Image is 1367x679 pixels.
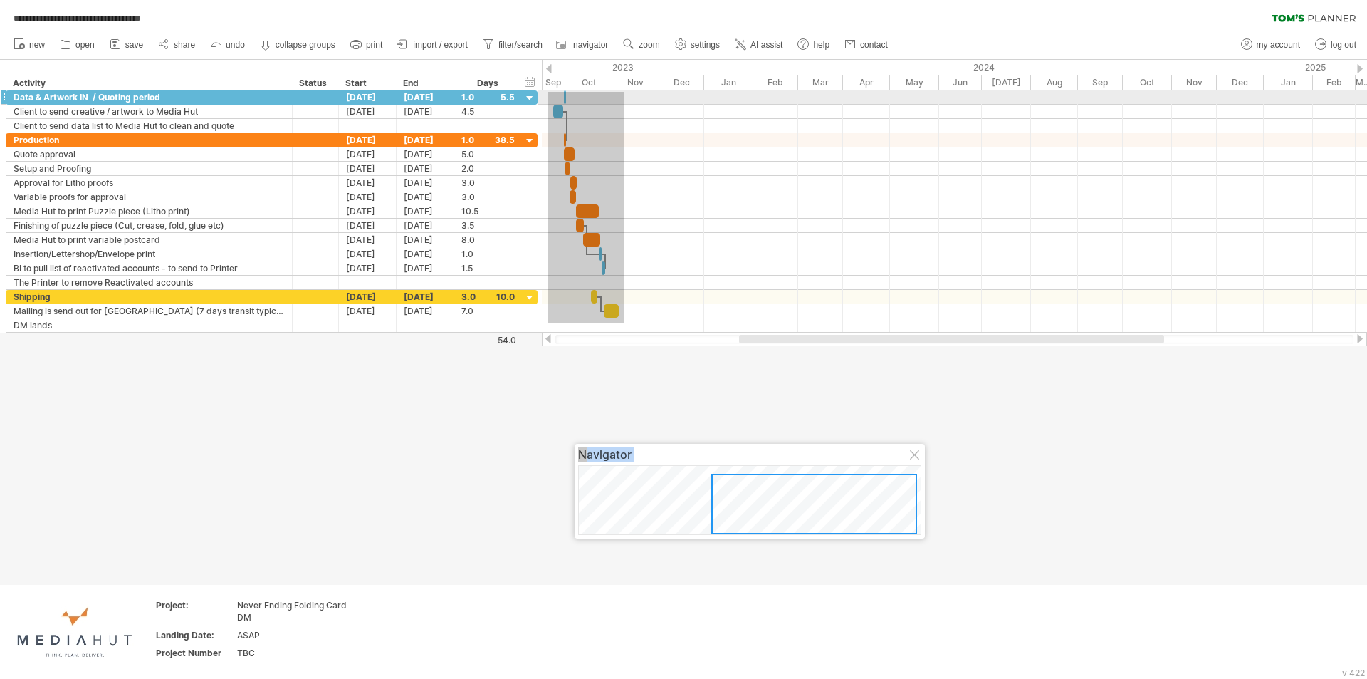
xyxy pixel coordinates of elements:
div: Start [345,76,388,90]
a: collapse groups [256,36,340,54]
div: Quote approval [14,147,285,161]
span: AI assist [750,40,782,50]
span: share [174,40,195,50]
div: [DATE] [339,304,397,318]
div: Days [454,76,521,90]
a: zoom [619,36,664,54]
div: June 2024 [939,75,982,90]
div: [DATE] [397,105,454,118]
a: my account [1237,36,1304,54]
div: DM lands [14,318,285,332]
div: [DATE] [339,133,397,147]
a: log out [1311,36,1361,54]
div: [DATE] [397,162,454,175]
span: import / export [413,40,468,50]
span: navigator [573,40,608,50]
a: print [347,36,387,54]
div: November 2023 [612,75,659,90]
span: help [813,40,829,50]
div: [DATE] [397,261,454,275]
div: [DATE] [397,233,454,247]
div: End [403,76,446,90]
span: zoom [639,40,659,50]
div: 7.0 [461,304,515,318]
div: TBC [237,647,357,659]
div: Client to send creative / artwork to Media Hut [14,105,285,118]
div: Approval for Litho proofs [14,176,285,190]
a: open [56,36,99,54]
a: contact [841,36,892,54]
div: July 2024 [982,75,1031,90]
div: [DATE] [339,105,397,118]
a: filter/search [479,36,547,54]
div: September 2023 [520,75,565,90]
div: 2024 [704,60,1264,75]
div: 54.0 [455,335,516,346]
div: October 2024 [1123,75,1172,90]
div: [DATE] [397,247,454,261]
div: Project: [156,599,234,611]
a: import / export [394,36,472,54]
a: share [154,36,199,54]
div: [DATE] [397,204,454,218]
div: [DATE] [339,147,397,161]
div: BI to pull list of reactivated accounts - to send to Printer [14,261,285,275]
div: [DATE] [397,147,454,161]
div: [DATE] [397,219,454,232]
div: [DATE] [339,247,397,261]
div: Client to send data list to Media Hut to clean and quote [14,119,285,133]
div: Landing Date: [156,629,234,641]
div: [DATE] [397,133,454,147]
div: [DATE] [339,90,397,104]
div: 3.0 [461,176,515,190]
div: [DATE] [339,233,397,247]
div: [DATE] [397,304,454,318]
span: print [366,40,382,50]
div: Navigator [578,447,921,462]
div: [DATE] [397,176,454,190]
div: 4.5 [461,105,515,118]
div: [DATE] [397,90,454,104]
a: navigator [554,36,612,54]
div: [DATE] [339,190,397,204]
div: 2.0 [461,162,515,175]
span: open [75,40,95,50]
div: December 2024 [1217,75,1264,90]
div: Media Hut to print variable postcard [14,233,285,247]
div: 3.0 [461,290,515,304]
div: Mailing is send out for [GEOGRAPHIC_DATA] (7 days transit typically) [14,304,285,318]
div: August 2024 [1031,75,1078,90]
div: [DATE] [339,162,397,175]
div: 10.5 [461,204,515,218]
div: 1.0 [461,133,515,147]
span: my account [1257,40,1300,50]
div: [DATE] [339,204,397,218]
img: b3f5d989-ae3e-4167-a23c-503111c02bf3.jpg [10,600,138,664]
div: Shipping [14,290,285,304]
a: settings [671,36,724,54]
div: February 2024 [753,75,798,90]
div: ASAP [237,629,357,641]
div: Activity [13,76,284,90]
div: January 2024 [704,75,753,90]
div: [DATE] [339,176,397,190]
span: settings [691,40,720,50]
span: log out [1331,40,1356,50]
div: 1.0 [461,247,515,261]
span: undo [226,40,245,50]
div: March 2024 [798,75,843,90]
div: Never Ending Folding Card DM [237,599,357,623]
a: undo [206,36,249,54]
div: November 2024 [1172,75,1217,90]
div: [DATE] [397,290,454,304]
div: 5.0 [461,147,515,161]
div: [DATE] [339,219,397,232]
strong: collapse groups [276,40,335,50]
a: new [10,36,49,54]
div: Status [299,76,330,90]
a: save [106,36,147,54]
span: new [29,40,45,50]
span: contact [860,40,888,50]
div: May 2024 [890,75,939,90]
div: Setup and Proofing [14,162,285,175]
